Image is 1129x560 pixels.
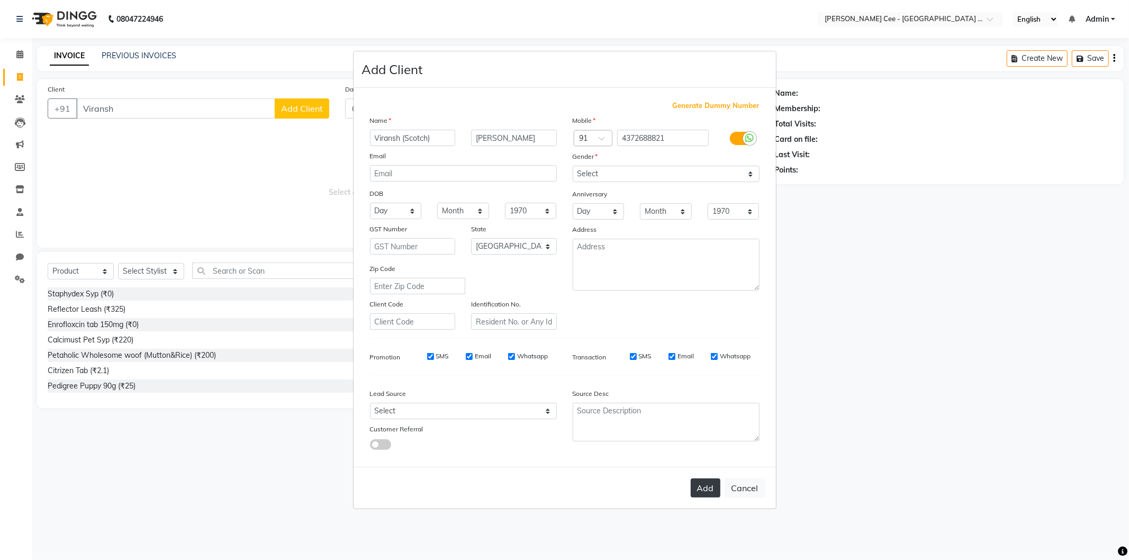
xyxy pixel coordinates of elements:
input: Email [370,165,557,182]
label: Mobile [573,116,596,125]
label: Anniversary [573,189,608,199]
label: SMS [436,351,449,361]
button: Cancel [725,478,765,498]
label: Email [370,151,386,161]
label: Customer Referral [370,424,423,434]
label: Gender [573,152,598,161]
label: Email [475,351,491,361]
label: Identification No. [471,300,521,309]
input: GST Number [370,238,456,255]
label: Transaction [573,353,607,362]
label: Lead Source [370,389,407,399]
button: Add [691,478,720,498]
span: Generate Dummy Number [673,101,760,111]
label: Zip Code [370,264,396,274]
label: Name [370,116,392,125]
label: Whatsapp [720,351,751,361]
input: Client Code [370,313,456,330]
label: GST Number [370,224,408,234]
label: Address [573,225,597,234]
label: Promotion [370,353,401,362]
label: Whatsapp [517,351,548,361]
label: Source Desc [573,389,609,399]
h4: Add Client [362,60,423,79]
input: Last Name [471,130,557,146]
input: Enter Zip Code [370,278,465,294]
label: Client Code [370,300,404,309]
input: Resident No. or Any Id [471,313,557,330]
label: DOB [370,189,384,198]
label: State [471,224,486,234]
input: Mobile [617,130,709,146]
label: SMS [639,351,652,361]
label: Email [678,351,694,361]
input: First Name [370,130,456,146]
